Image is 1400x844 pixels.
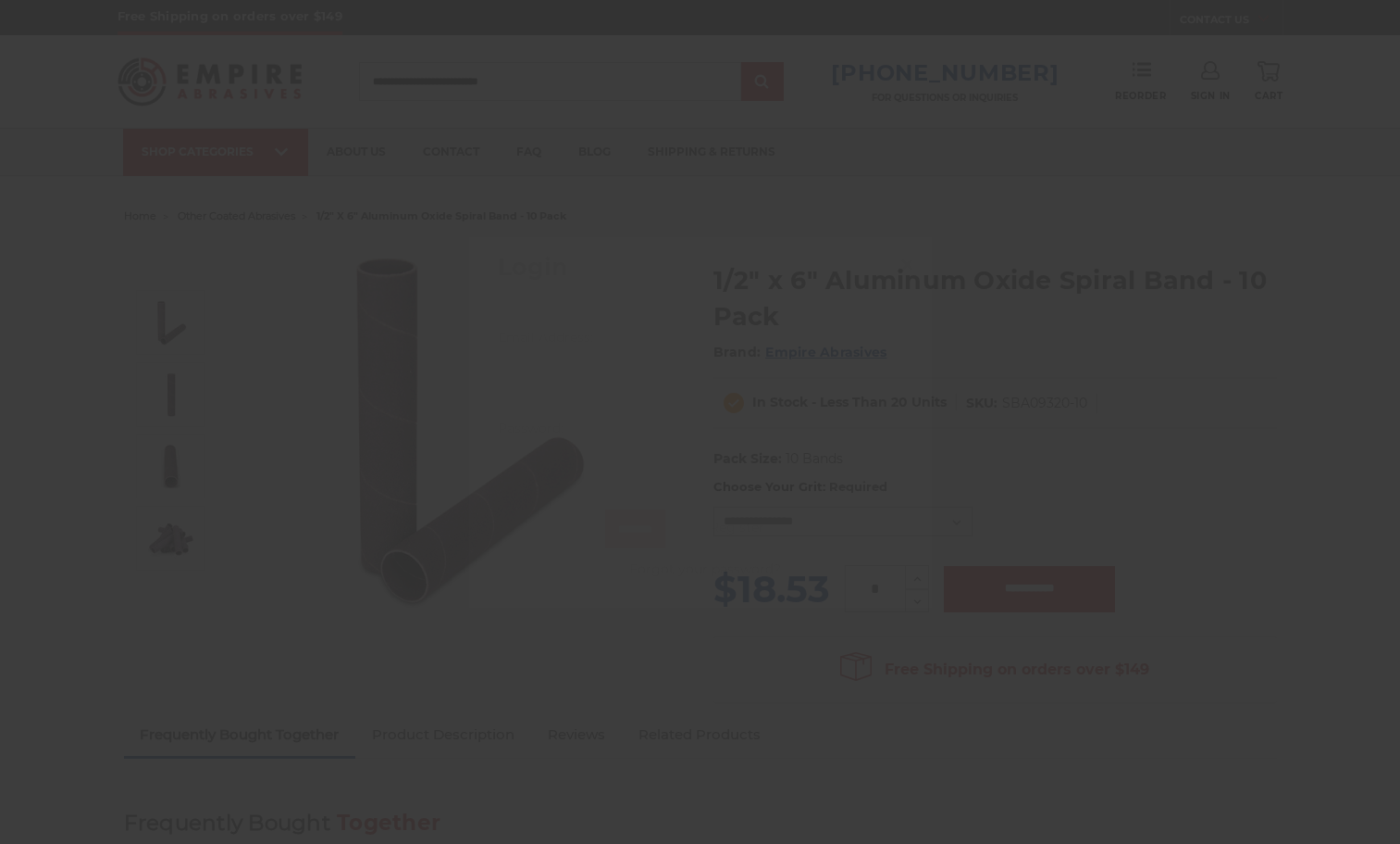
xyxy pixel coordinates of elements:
a: Register [679,509,795,546]
h2: Login [498,249,892,284]
label: Password: [498,418,902,437]
a: Forgot your password? [508,559,902,578]
span: × [898,246,915,283]
label: Email Address: [498,327,902,346]
a: Close [892,250,922,280]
